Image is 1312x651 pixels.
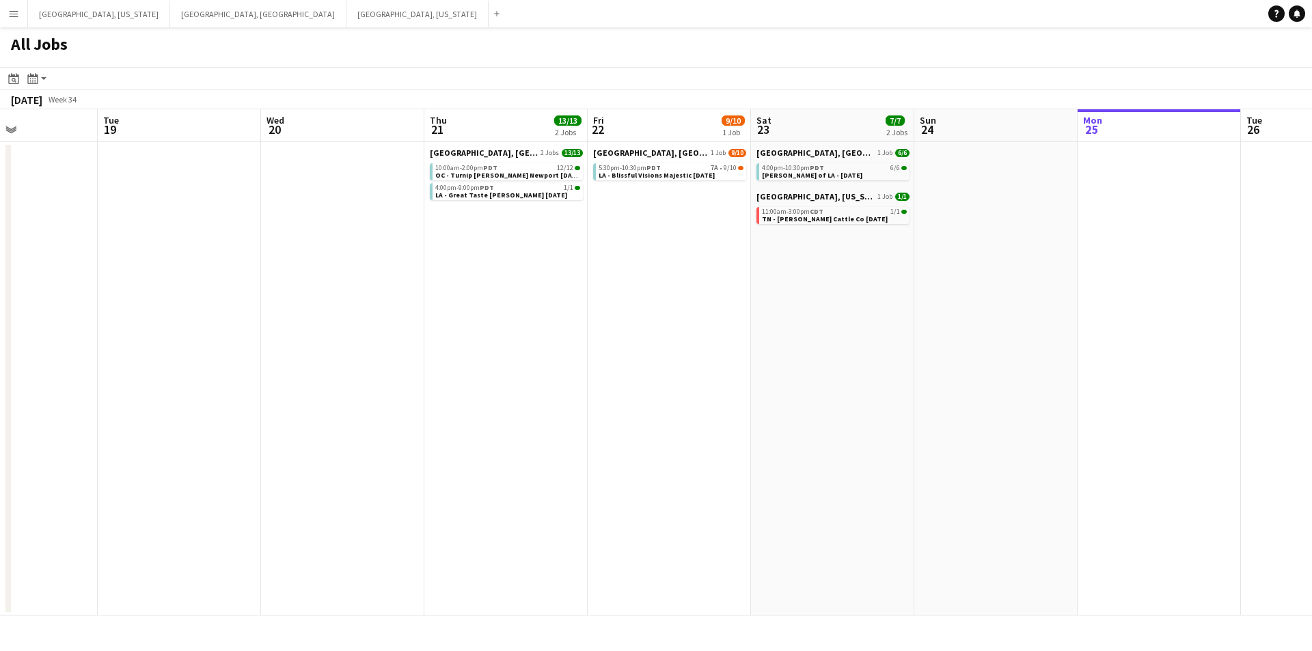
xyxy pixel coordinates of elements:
div: [GEOGRAPHIC_DATA], [US_STATE]1 Job1/111:00am-3:00pmCDT1/1TN - [PERSON_NAME] Cattle Co [DATE] [756,191,910,227]
span: PDT [646,163,661,172]
span: 11:00am-3:00pm [762,208,823,215]
span: Tue [1246,114,1262,126]
span: Nashville, Tennessee [756,191,875,202]
a: [GEOGRAPHIC_DATA], [GEOGRAPHIC_DATA]1 Job6/6 [756,148,910,158]
a: [GEOGRAPHIC_DATA], [GEOGRAPHIC_DATA]1 Job9/10 [593,148,746,158]
span: 9/10 [728,149,746,157]
span: TN - Semler Cattle Co 8.23.25 [762,214,888,223]
span: 7/7 [886,115,905,126]
span: Mon [1083,114,1102,126]
a: 10:00am-2:00pmPDT12/12OC - Turnip [PERSON_NAME] Newport [DATE] [435,163,580,179]
span: 1 Job [877,193,892,201]
span: Week 34 [45,94,79,105]
button: [GEOGRAPHIC_DATA], [US_STATE] [28,1,170,27]
span: PDT [810,163,824,172]
span: 4:00pm-9:00pm [435,184,494,191]
a: 5:30pm-10:30pmPDT7A•9/10LA - Blissful Visions Majestic [DATE] [599,163,743,179]
span: 1 Job [877,149,892,157]
span: 20 [264,122,284,137]
span: Sat [756,114,771,126]
div: 2 Jobs [555,127,581,137]
span: 9/10 [724,165,737,171]
div: 1 Job [722,127,744,137]
span: Fri [593,114,604,126]
span: 2 Jobs [541,149,559,157]
span: Thu [430,114,447,126]
span: OC - Turnip Hoag Newport 8.21.25 [435,171,582,180]
span: 26 [1244,122,1262,137]
span: 19 [101,122,119,137]
span: LA - Ebell of LA - 8.23.25 [762,171,862,180]
button: [GEOGRAPHIC_DATA], [US_STATE] [346,1,489,27]
a: [GEOGRAPHIC_DATA], [US_STATE]1 Job1/1 [756,191,910,202]
span: 1/1 [890,208,900,215]
div: [GEOGRAPHIC_DATA], [GEOGRAPHIC_DATA]1 Job9/105:30pm-10:30pmPDT7A•9/10LA - Blissful Visions Majest... [593,148,746,183]
div: [GEOGRAPHIC_DATA], [GEOGRAPHIC_DATA]1 Job6/64:00pm-10:30pmPDT6/6[PERSON_NAME] of LA - [DATE] [756,148,910,191]
span: PDT [483,163,497,172]
span: 12/12 [557,165,573,171]
span: LA - Great Taste Ellison 8.21.25 [435,191,567,199]
span: 1 Job [711,149,726,157]
span: 23 [754,122,771,137]
span: 4:00pm-10:30pm [762,165,824,171]
span: 25 [1081,122,1102,137]
span: 24 [918,122,936,137]
span: Los Angeles, CA [593,148,708,158]
span: 12/12 [575,166,580,170]
span: 1/1 [901,210,907,214]
span: 9/10 [738,166,743,170]
span: 13/13 [562,149,583,157]
a: 11:00am-3:00pmCDT1/1TN - [PERSON_NAME] Cattle Co [DATE] [762,207,907,223]
span: 10:00am-2:00pm [435,165,497,171]
div: [GEOGRAPHIC_DATA], [GEOGRAPHIC_DATA]2 Jobs13/1310:00am-2:00pmPDT12/12OC - Turnip [PERSON_NAME] Ne... [430,148,583,203]
span: 1/1 [895,193,910,201]
span: Los Angeles, CA [756,148,875,158]
span: 1/1 [564,184,573,191]
div: [DATE] [11,93,42,107]
span: CDT [810,207,823,216]
span: 1/1 [575,186,580,190]
div: • [599,165,743,171]
span: 5:30pm-10:30pm [599,165,661,171]
span: LA - Blissful Visions Majestic 8.22.25 [599,171,715,180]
span: Sun [920,114,936,126]
span: PDT [480,183,494,192]
span: 6/6 [895,149,910,157]
span: Los Angeles, CA [430,148,538,158]
span: Tue [103,114,119,126]
span: 6/6 [901,166,907,170]
span: 22 [591,122,604,137]
span: 21 [428,122,447,137]
span: 9/10 [722,115,745,126]
a: 4:00pm-10:30pmPDT6/6[PERSON_NAME] of LA - [DATE] [762,163,907,179]
span: Wed [266,114,284,126]
button: [GEOGRAPHIC_DATA], [GEOGRAPHIC_DATA] [170,1,346,27]
div: 2 Jobs [886,127,907,137]
a: [GEOGRAPHIC_DATA], [GEOGRAPHIC_DATA]2 Jobs13/13 [430,148,583,158]
span: 6/6 [890,165,900,171]
a: 4:00pm-9:00pmPDT1/1LA - Great Taste [PERSON_NAME] [DATE] [435,183,580,199]
span: 13/13 [554,115,582,126]
span: 7A [711,165,718,171]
